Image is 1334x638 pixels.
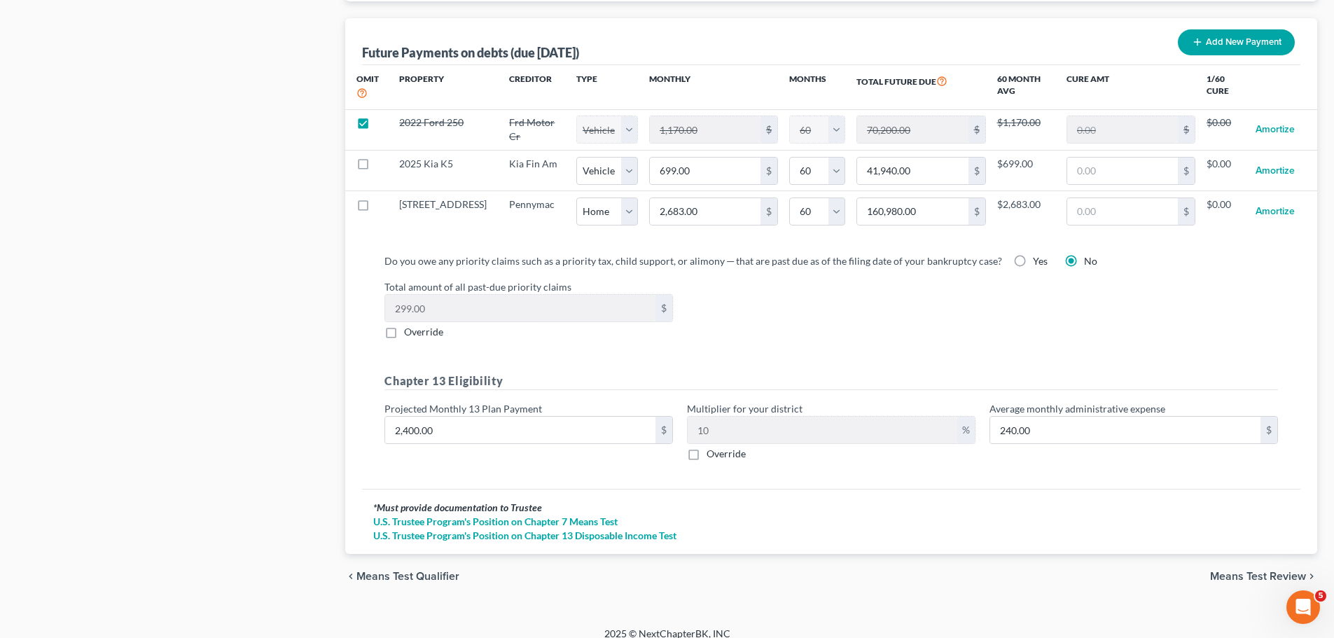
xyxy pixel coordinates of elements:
div: $ [1178,158,1195,184]
span: Yes [1033,255,1048,267]
span: Means Test Qualifier [356,571,459,582]
label: Projected Monthly 13 Plan Payment [384,401,542,416]
input: 0.00 [857,198,968,225]
div: $ [1178,198,1195,225]
span: No [1084,255,1097,267]
h5: Chapter 13 Eligibility [384,373,1278,390]
div: $ [760,158,777,184]
button: Amortize [1256,157,1295,185]
label: Average monthly administrative expense [989,401,1165,416]
td: $1,170.00 [997,109,1055,150]
th: 60 Month Avg [997,65,1055,109]
td: Frd Motor Cr [498,109,576,150]
a: U.S. Trustee Program's Position on Chapter 7 Means Test [373,515,1289,529]
th: Total Future Due [845,65,996,109]
div: $ [1260,417,1277,443]
input: 0.00 [857,158,968,184]
th: Months [789,65,845,109]
input: 0.00 [990,417,1260,443]
input: 0.00 [1067,116,1178,143]
input: 0.00 [650,116,760,143]
div: $ [760,198,777,225]
td: $2,683.00 [997,191,1055,232]
span: Means Test Review [1210,571,1306,582]
div: $ [760,116,777,143]
div: Must provide documentation to Trustee [373,501,1289,515]
iframe: Intercom live chat [1286,590,1320,624]
td: $0.00 [1207,191,1244,232]
a: U.S. Trustee Program's Position on Chapter 13 Disposable Income Test [373,529,1289,543]
td: 2025 Kia K5 [388,151,498,191]
td: 2022 Ford 250 [388,109,498,150]
th: Property [388,65,498,109]
input: 0.00 [650,158,760,184]
td: Pennymac [498,191,576,232]
div: $ [655,295,672,321]
div: $ [655,417,672,443]
th: Omit [345,65,388,109]
button: Add New Payment [1178,29,1295,55]
input: 0.00 [1067,158,1178,184]
label: Multiplier for your district [687,401,803,416]
div: $ [968,158,985,184]
label: Total amount of all past-due priority claims [377,279,1285,294]
input: 0.00 [1067,198,1178,225]
button: chevron_left Means Test Qualifier [345,571,459,582]
label: Do you owe any priority claims such as a priority tax, child support, or alimony ─ that are past ... [384,254,1002,268]
th: 1/60 Cure [1207,65,1244,109]
div: $ [968,198,985,225]
th: Monthly [638,65,789,109]
span: 5 [1315,590,1326,602]
i: chevron_left [345,571,356,582]
td: $0.00 [1207,151,1244,191]
span: Override [404,326,443,338]
button: Amortize [1256,116,1295,144]
td: $0.00 [1207,109,1244,150]
button: Amortize [1256,197,1295,226]
input: 0.00 [385,417,655,443]
input: 0.00 [650,198,760,225]
button: Means Test Review chevron_right [1210,571,1317,582]
td: [STREET_ADDRESS] [388,191,498,232]
div: Future Payments on debts (due [DATE]) [362,44,579,61]
th: Cure Amt [1055,65,1207,109]
div: $ [968,116,985,143]
div: $ [1178,116,1195,143]
input: 0.00 [688,417,957,443]
div: % [957,417,975,443]
input: 0.00 [385,295,655,321]
td: Kia Fin Am [498,151,576,191]
th: Type [576,65,638,109]
th: Creditor [498,65,576,109]
td: $699.00 [997,151,1055,191]
span: Override [707,448,746,459]
input: 0.00 [857,116,968,143]
i: chevron_right [1306,571,1317,582]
